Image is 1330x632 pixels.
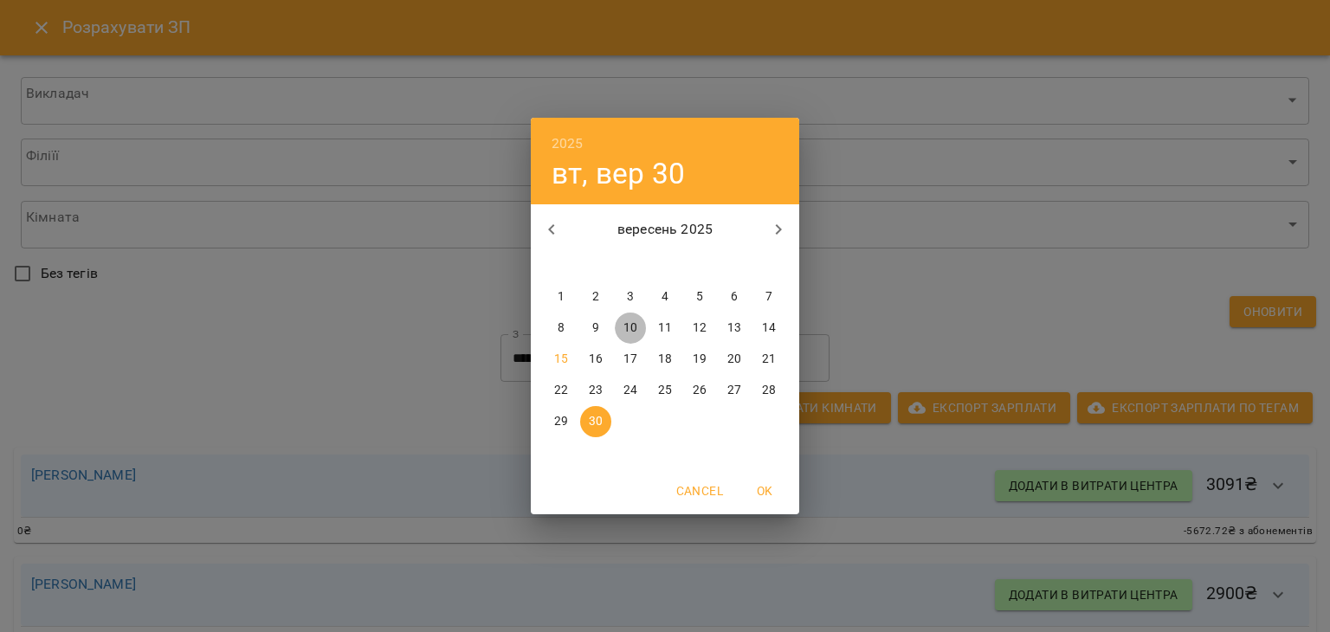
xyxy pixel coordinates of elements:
button: 23 [580,375,611,406]
button: 28 [753,375,784,406]
button: 19 [684,344,715,375]
button: 11 [649,313,681,344]
button: 1 [546,281,577,313]
button: 3 [615,281,646,313]
p: вересень 2025 [572,219,759,240]
p: 3 [627,288,634,306]
span: ср [615,255,646,273]
button: 2025 [552,132,584,156]
span: чт [649,255,681,273]
button: 24 [615,375,646,406]
p: 6 [731,288,738,306]
button: 30 [580,406,611,437]
button: 12 [684,313,715,344]
span: пн [546,255,577,273]
button: 22 [546,375,577,406]
p: 7 [765,288,772,306]
p: 25 [658,382,672,399]
p: 30 [589,413,603,430]
button: 13 [719,313,750,344]
button: 26 [684,375,715,406]
p: 28 [762,382,776,399]
p: 8 [558,319,565,337]
button: 4 [649,281,681,313]
button: вт, вер 30 [552,156,685,191]
span: OK [744,480,785,501]
p: 2 [592,288,599,306]
p: 18 [658,351,672,368]
p: 16 [589,351,603,368]
button: 16 [580,344,611,375]
button: OK [737,475,792,506]
p: 9 [592,319,599,337]
p: 5 [696,288,703,306]
button: 5 [684,281,715,313]
button: 17 [615,344,646,375]
p: 19 [693,351,707,368]
span: нд [753,255,784,273]
p: 29 [554,413,568,430]
button: 21 [753,344,784,375]
button: 18 [649,344,681,375]
p: 11 [658,319,672,337]
button: 29 [546,406,577,437]
button: 14 [753,313,784,344]
p: 17 [623,351,637,368]
button: 10 [615,313,646,344]
button: 6 [719,281,750,313]
p: 23 [589,382,603,399]
button: 25 [649,375,681,406]
p: 26 [693,382,707,399]
p: 4 [662,288,668,306]
button: Cancel [669,475,730,506]
button: 27 [719,375,750,406]
span: вт [580,255,611,273]
p: 20 [727,351,741,368]
button: 15 [546,344,577,375]
p: 13 [727,319,741,337]
p: 15 [554,351,568,368]
p: 1 [558,288,565,306]
button: 7 [753,281,784,313]
p: 24 [623,382,637,399]
button: 2 [580,281,611,313]
span: Cancel [676,480,723,501]
p: 21 [762,351,776,368]
p: 10 [623,319,637,337]
span: сб [719,255,750,273]
p: 12 [693,319,707,337]
p: 22 [554,382,568,399]
span: пт [684,255,715,273]
button: 20 [719,344,750,375]
p: 14 [762,319,776,337]
button: 9 [580,313,611,344]
button: 8 [546,313,577,344]
p: 27 [727,382,741,399]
